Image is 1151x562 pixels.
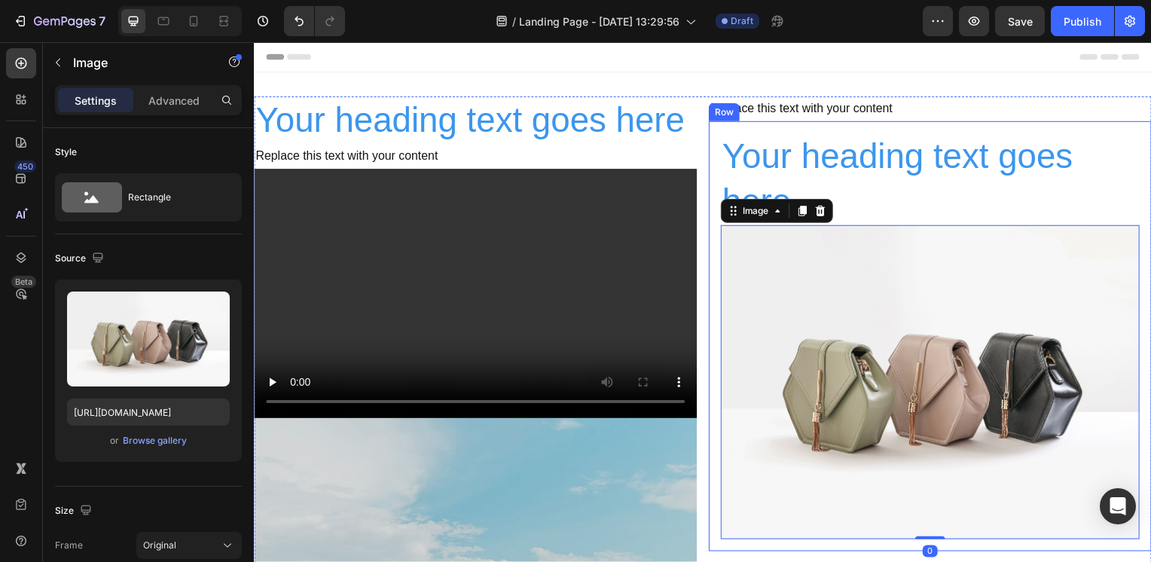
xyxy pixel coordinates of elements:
img: image_demo.jpg [470,185,892,501]
div: Style [55,145,77,159]
span: / [512,14,516,29]
p: 7 [99,12,105,30]
button: Save [995,6,1045,36]
button: Publish [1051,6,1114,36]
iframe: Design area [254,42,1151,562]
div: Replace this text with your content [458,55,904,80]
button: 7 [6,6,112,36]
p: Advanced [148,93,200,108]
p: Image [73,53,201,72]
input: https://example.com/image.jpg [67,399,230,426]
div: 0 [673,507,688,519]
button: Original [136,532,242,559]
div: Beta [11,276,36,288]
span: Original [143,539,176,552]
label: Frame [55,539,83,552]
div: 450 [14,160,36,173]
div: Rectangle [128,180,220,215]
span: or [110,432,119,450]
div: Undo/Redo [284,6,345,36]
span: Landing Page - [DATE] 13:29:56 [519,14,679,29]
div: Source [55,249,107,269]
div: Publish [1064,14,1101,29]
span: Draft [731,14,753,28]
div: Browse gallery [123,434,187,447]
div: Row [461,64,486,78]
img: preview-image [67,292,230,386]
div: Size [55,501,95,521]
p: Settings [75,93,117,108]
div: Open Intercom Messenger [1100,488,1136,524]
span: Save [1008,15,1033,28]
button: Browse gallery [122,433,188,448]
div: Image [489,163,521,177]
h2: Your heading text goes here [470,92,892,185]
